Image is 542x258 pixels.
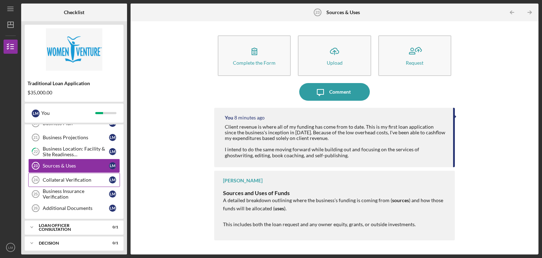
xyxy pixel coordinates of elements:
[4,240,18,254] button: LM
[406,60,423,65] div: Request
[43,163,109,169] div: Sources & Uses
[41,107,95,119] div: You
[392,197,409,203] strong: sources
[28,187,120,201] a: 25Business Insurance VerificationLM
[298,35,371,76] button: Upload
[109,205,116,212] div: L M
[233,60,276,65] div: Complete the Form
[223,189,290,196] strong: Sources and Uses of Funds
[39,223,101,231] div: Loan Officer Consultation
[43,177,109,183] div: Collateral Verification
[34,206,38,210] tspan: 26
[28,145,120,159] a: 22Business Location: Facility & Site Readiness DocumentationLM
[315,10,320,14] tspan: 23
[28,81,121,86] div: Traditional Loan Application
[225,115,233,121] div: You
[218,35,291,76] button: Complete the Form
[25,28,124,71] img: Product logo
[43,135,109,140] div: Business Projections
[34,149,38,154] tspan: 22
[28,130,120,145] a: 21Business ProjectionsLM
[106,241,118,245] div: 0 / 1
[223,197,448,212] p: A detailed breakdown outlining where the business’s funding is coming from ( ) and how those fund...
[234,115,265,121] time: 2025-09-26 13:05
[106,225,118,229] div: 0 / 1
[223,221,448,228] p: This includes both the loan request and any owner equity, grants, or outside investments.
[64,10,84,15] b: Checklist
[109,176,116,183] div: L M
[34,135,38,140] tspan: 21
[299,83,370,101] button: Comment
[109,162,116,169] div: L M
[34,192,38,196] tspan: 25
[43,205,109,211] div: Additional Documents
[43,146,109,157] div: Business Location: Facility & Site Readiness Documentation
[225,124,446,158] div: Client revenue is where all of my funding has come from to date. This is my first loan applicatio...
[326,10,360,15] b: Sources & Uses
[28,173,120,187] a: 24Collateral VerificationLM
[34,178,38,182] tspan: 24
[28,159,120,173] a: 23Sources & UsesLM
[28,90,121,95] div: $35,000.00
[32,110,40,117] div: L M
[109,134,116,141] div: L M
[28,201,120,215] a: 26Additional DocumentsLM
[275,205,284,211] strong: uses
[109,190,116,198] div: L M
[8,246,13,250] text: LM
[39,241,101,245] div: Decision
[329,83,351,101] div: Comment
[34,164,38,168] tspan: 23
[223,178,263,183] div: [PERSON_NAME]
[378,35,451,76] button: Request
[109,148,116,155] div: L M
[327,60,343,65] div: Upload
[43,188,109,200] div: Business Insurance Verification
